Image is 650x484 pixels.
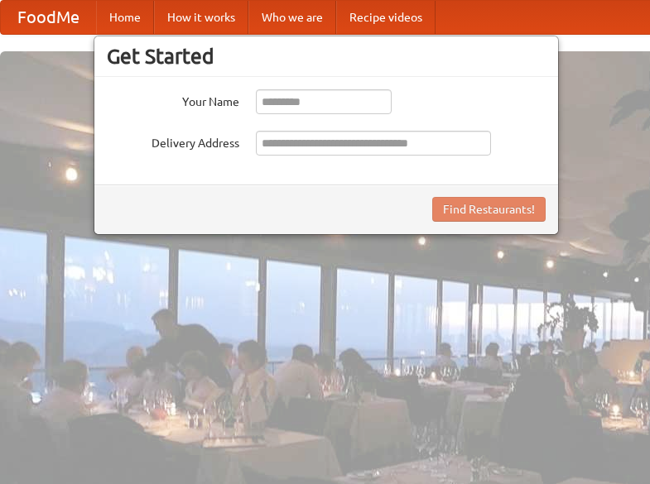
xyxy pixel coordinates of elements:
[336,1,436,34] a: Recipe videos
[432,197,546,222] button: Find Restaurants!
[107,44,546,69] h3: Get Started
[154,1,248,34] a: How it works
[1,1,96,34] a: FoodMe
[248,1,336,34] a: Who we are
[107,131,239,151] label: Delivery Address
[96,1,154,34] a: Home
[107,89,239,110] label: Your Name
